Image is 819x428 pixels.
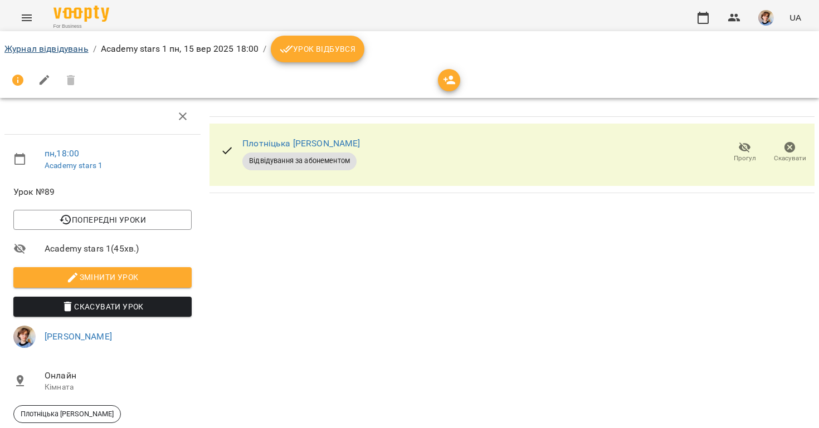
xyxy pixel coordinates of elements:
[22,270,183,284] span: Змінити урок
[789,12,801,23] span: UA
[767,137,812,168] button: Скасувати
[13,405,121,423] div: Плотніцька [PERSON_NAME]
[13,4,40,31] button: Menu
[13,297,192,317] button: Скасувати Урок
[785,7,806,28] button: UA
[13,210,192,230] button: Попередні уроки
[45,148,79,159] a: пн , 18:00
[14,409,120,419] span: Плотніцька [PERSON_NAME]
[93,42,96,56] li: /
[13,267,192,287] button: Змінити урок
[53,23,109,30] span: For Business
[53,6,109,22] img: Voopty Logo
[280,42,355,56] span: Урок відбувся
[774,154,806,163] span: Скасувати
[101,42,259,56] p: Academy stars 1 пн, 15 вер 2025 18:00
[271,36,364,62] button: Урок відбувся
[734,154,756,163] span: Прогул
[4,36,815,62] nav: breadcrumb
[45,382,192,393] p: Кімната
[45,161,103,170] a: Academy stars 1
[45,331,112,342] a: [PERSON_NAME]
[13,185,192,199] span: Урок №89
[22,213,183,227] span: Попередні уроки
[13,326,36,348] img: 139762f8360b8d23236e3ef819c7dd37.jpg
[722,137,767,168] button: Прогул
[22,300,183,313] span: Скасувати Урок
[242,156,357,166] span: Відвідування за абонементом
[263,42,266,56] li: /
[4,43,89,54] a: Журнал відвідувань
[758,10,774,26] img: 139762f8360b8d23236e3ef819c7dd37.jpg
[45,242,192,255] span: Academy stars 1 ( 45 хв. )
[242,138,360,149] a: Плотніцька [PERSON_NAME]
[45,369,192,382] span: Онлайн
